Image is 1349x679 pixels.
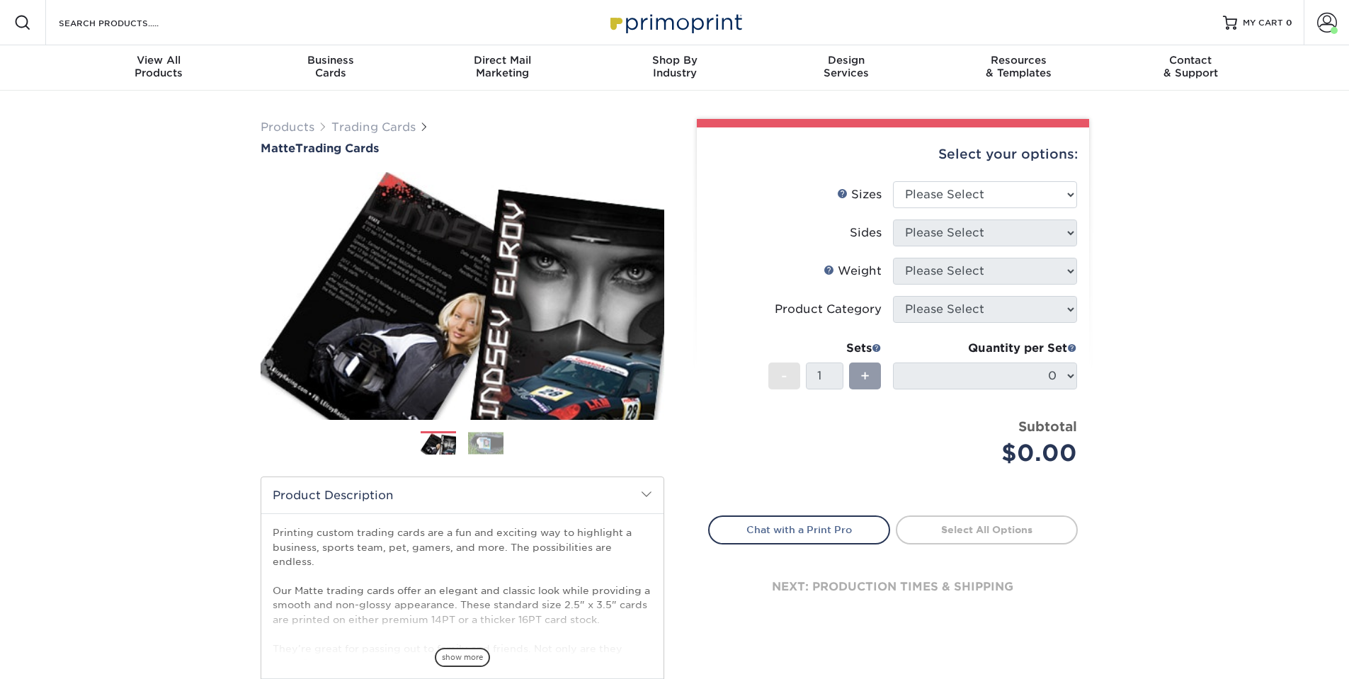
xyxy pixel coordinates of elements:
span: Direct Mail [416,54,588,67]
div: Quantity per Set [893,340,1077,357]
div: Select your options: [708,127,1078,181]
strong: Subtotal [1018,418,1077,434]
div: Sides [850,224,882,241]
div: next: production times & shipping [708,544,1078,629]
div: Sets [768,340,882,357]
img: Matte 01 [261,156,664,435]
input: SEARCH PRODUCTS..... [57,14,195,31]
span: show more [435,648,490,667]
span: Shop By [588,54,761,67]
span: Matte [261,142,295,155]
a: BusinessCards [244,45,416,91]
div: & Templates [933,54,1105,79]
span: + [860,365,870,387]
a: Chat with a Print Pro [708,515,890,544]
a: Resources& Templates [933,45,1105,91]
div: $0.00 [904,436,1077,470]
a: Trading Cards [331,120,416,134]
h2: Product Description [261,477,664,513]
a: MatteTrading Cards [261,142,664,155]
span: 0 [1286,18,1292,28]
div: Weight [824,263,882,280]
span: View All [73,54,245,67]
a: Products [261,120,314,134]
a: Contact& Support [1105,45,1277,91]
span: - [781,365,787,387]
div: Products [73,54,245,79]
span: Contact [1105,54,1277,67]
div: Product Category [775,301,882,318]
a: Select All Options [896,515,1078,544]
img: Trading Cards 02 [468,432,503,454]
div: Services [761,54,933,79]
div: Industry [588,54,761,79]
span: MY CART [1243,17,1283,29]
div: Sizes [837,186,882,203]
div: Marketing [416,54,588,79]
a: Direct MailMarketing [416,45,588,91]
span: Resources [933,54,1105,67]
h1: Trading Cards [261,142,664,155]
span: Design [761,54,933,67]
span: Business [244,54,416,67]
a: DesignServices [761,45,933,91]
img: Trading Cards 01 [421,432,456,457]
div: & Support [1105,54,1277,79]
img: Primoprint [604,7,746,38]
div: Cards [244,54,416,79]
a: View AllProducts [73,45,245,91]
a: Shop ByIndustry [588,45,761,91]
